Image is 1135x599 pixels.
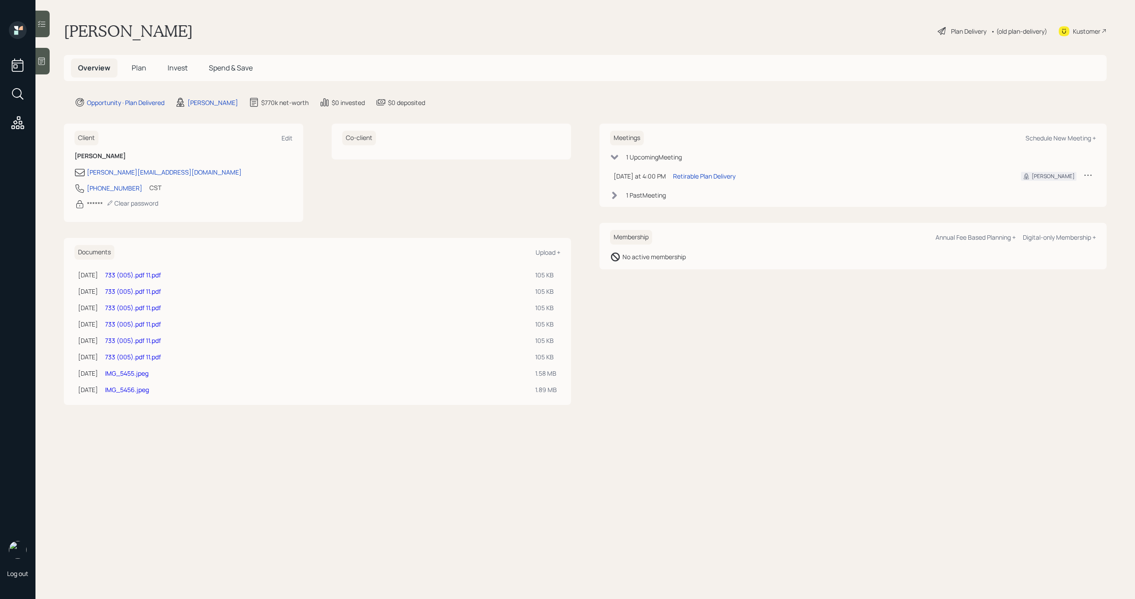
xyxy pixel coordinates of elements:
div: 1 Past Meeting [626,191,666,200]
div: [DATE] [78,287,98,296]
div: Annual Fee Based Planning + [935,233,1016,241]
h6: Documents [74,245,114,260]
div: Schedule New Meeting + [1025,134,1096,142]
div: [PERSON_NAME][EMAIL_ADDRESS][DOMAIN_NAME] [87,167,242,177]
div: [DATE] [78,385,98,394]
div: [DATE] [78,270,98,280]
div: [DATE] at 4:00 PM [614,171,666,181]
div: • (old plan-delivery) [991,27,1047,36]
div: 1 Upcoming Meeting [626,152,682,162]
div: [DATE] [78,319,98,329]
div: CST [149,183,161,192]
div: 1.58 MB [535,369,557,378]
div: [DATE] [78,352,98,362]
div: Plan Delivery [951,27,986,36]
div: $0 deposited [388,98,425,107]
div: Kustomer [1073,27,1100,36]
h6: [PERSON_NAME] [74,152,293,160]
div: 105 KB [535,303,557,312]
a: 733 (005).pdf 11.pdf [105,303,161,312]
div: $0 invested [332,98,365,107]
div: Log out [7,569,28,578]
div: [DATE] [78,369,98,378]
div: Clear password [106,199,158,207]
div: Upload + [536,248,560,257]
h6: Co-client [342,131,376,145]
span: Spend & Save [209,63,253,73]
a: 733 (005).pdf 11.pdf [105,336,161,345]
img: michael-russo-headshot.png [9,541,27,559]
div: [PERSON_NAME] [1032,172,1075,180]
div: No active membership [622,252,686,261]
div: 105 KB [535,352,557,362]
h1: [PERSON_NAME] [64,21,193,41]
h6: Membership [610,230,652,245]
a: 733 (005).pdf 11.pdf [105,287,161,296]
div: 1.89 MB [535,385,557,394]
div: 105 KB [535,287,557,296]
div: $770k net-worth [261,98,309,107]
a: IMG_5455.jpeg [105,369,149,377]
h6: Client [74,131,98,145]
div: [PHONE_NUMBER] [87,183,142,193]
div: Edit [282,134,293,142]
span: Overview [78,63,110,73]
div: [DATE] [78,336,98,345]
div: [DATE] [78,303,98,312]
div: 105 KB [535,336,557,345]
a: 733 (005).pdf 11.pdf [105,353,161,361]
div: Opportunity · Plan Delivered [87,98,164,107]
a: 733 (005).pdf 11.pdf [105,271,161,279]
div: 105 KB [535,270,557,280]
div: Digital-only Membership + [1023,233,1096,241]
a: IMG_5456.jpeg [105,385,149,394]
a: 733 (005).pdf 11.pdf [105,320,161,328]
div: [PERSON_NAME] [188,98,238,107]
h6: Meetings [610,131,644,145]
div: 105 KB [535,319,557,329]
span: Plan [132,63,146,73]
span: Invest [168,63,188,73]
div: Retirable Plan Delivery [673,171,736,181]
